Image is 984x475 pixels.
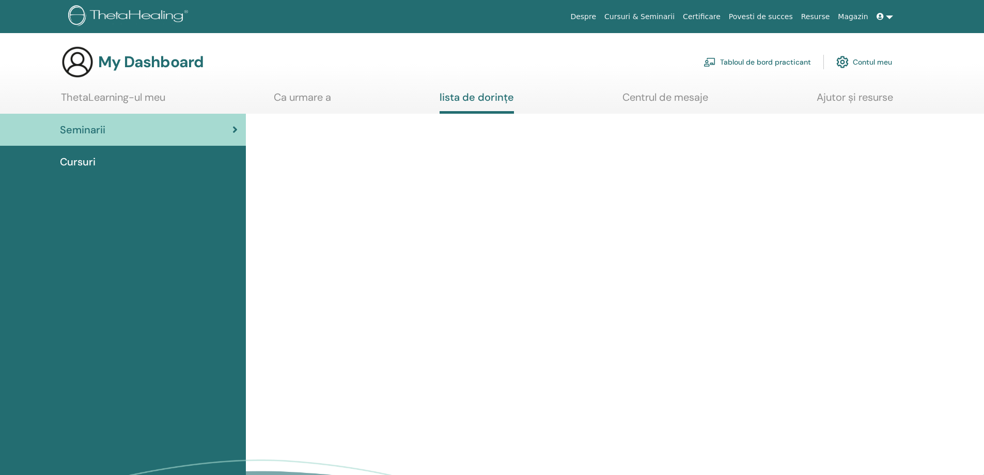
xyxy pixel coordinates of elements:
[704,51,811,73] a: Tabloul de bord practicant
[836,51,892,73] a: Contul meu
[797,7,834,26] a: Resurse
[98,53,204,71] h3: My Dashboard
[836,53,849,71] img: cog.svg
[440,91,514,114] a: lista de dorințe
[679,7,725,26] a: Certificare
[61,91,165,111] a: ThetaLearning-ul meu
[566,7,600,26] a: Despre
[60,154,96,170] span: Cursuri
[61,45,94,79] img: generic-user-icon.jpg
[817,91,893,111] a: Ajutor și resurse
[622,91,708,111] a: Centrul de mesaje
[60,122,105,137] span: Seminarii
[68,5,192,28] img: logo.png
[704,57,716,67] img: chalkboard-teacher.svg
[834,7,872,26] a: Magazin
[725,7,797,26] a: Povesti de succes
[600,7,679,26] a: Cursuri & Seminarii
[274,91,331,111] a: Ca urmare a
